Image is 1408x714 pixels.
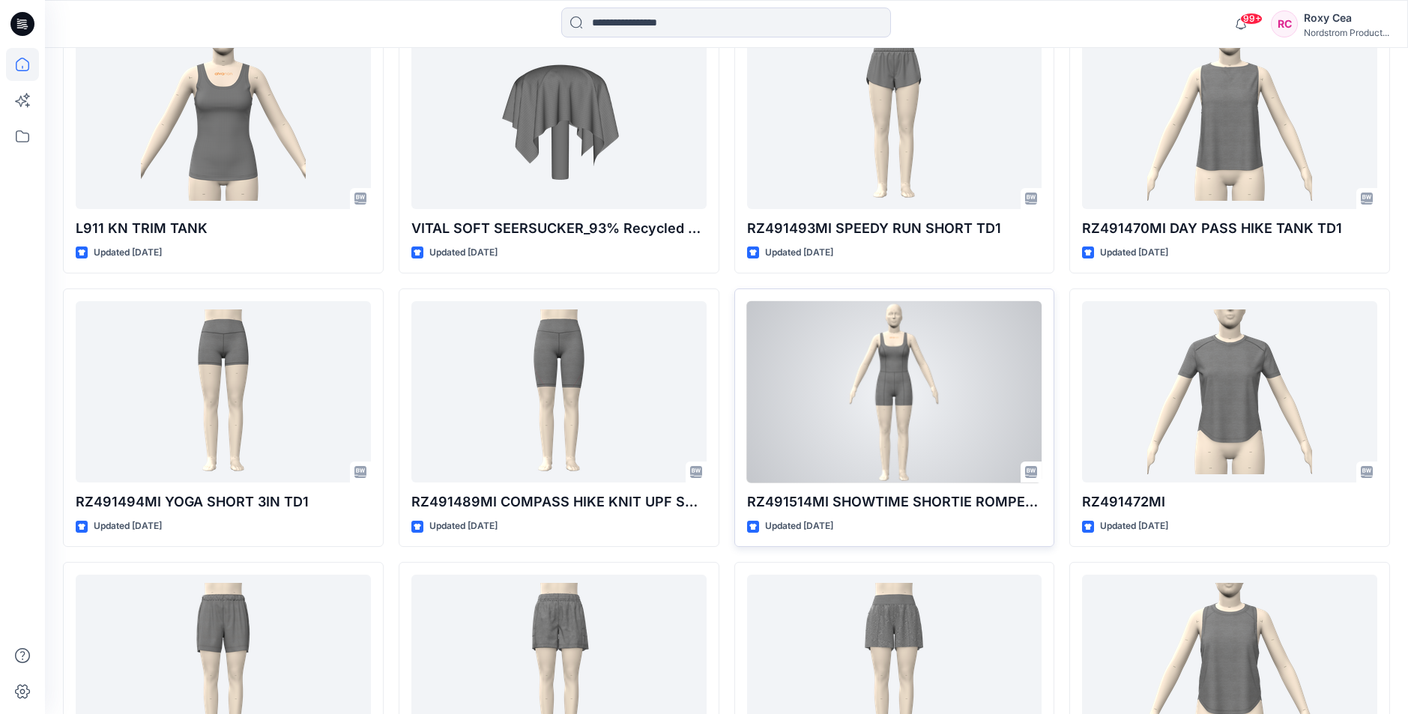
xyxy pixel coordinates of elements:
[1082,218,1377,239] p: RZ491470MI DAY PASS HIKE TANK TD1
[747,491,1042,512] p: RZ491514MI SHOWTIME SHORTIE ROMPER TD1
[76,301,371,483] a: RZ491494MI YOGA SHORT 3IN TD1
[1082,27,1377,209] a: RZ491470MI DAY PASS HIKE TANK TD1
[1240,13,1263,25] span: 99+
[429,518,498,534] p: Updated [DATE]
[1082,491,1377,512] p: RZ491472MI
[1100,245,1168,261] p: Updated [DATE]
[1304,27,1389,38] div: Nordstrom Product...
[1304,9,1389,27] div: Roxy Cea
[94,518,162,534] p: Updated [DATE]
[411,301,707,483] a: RZ491489MI COMPASS HIKE KNIT UPF SHORT TD1
[76,218,371,239] p: L911 KN TRIM TANK
[76,491,371,512] p: RZ491494MI YOGA SHORT 3IN TD1
[747,27,1042,209] a: RZ491493MI SPEEDY RUN SHORT TD1
[429,245,498,261] p: Updated [DATE]
[765,245,833,261] p: Updated [DATE]
[1271,10,1298,37] div: RC
[747,301,1042,483] a: RZ491514MI SHOWTIME SHORTIE ROMPER TD1
[411,491,707,512] p: RZ491489MI COMPASS HIKE KNIT UPF SHORT TD1
[1100,518,1168,534] p: Updated [DATE]
[765,518,833,534] p: Updated [DATE]
[411,218,707,239] p: VITAL SOFT SEERSUCKER_93% Recycled Nylon, 7% Spandex_100gsm_C32823-Q
[747,218,1042,239] p: RZ491493MI SPEEDY RUN SHORT TD1
[411,27,707,209] a: VITAL SOFT SEERSUCKER_93% Recycled Nylon, 7% Spandex_100gsm_C32823-Q
[1082,301,1377,483] a: RZ491472MI
[76,27,371,209] a: L911 KN TRIM TANK
[94,245,162,261] p: Updated [DATE]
